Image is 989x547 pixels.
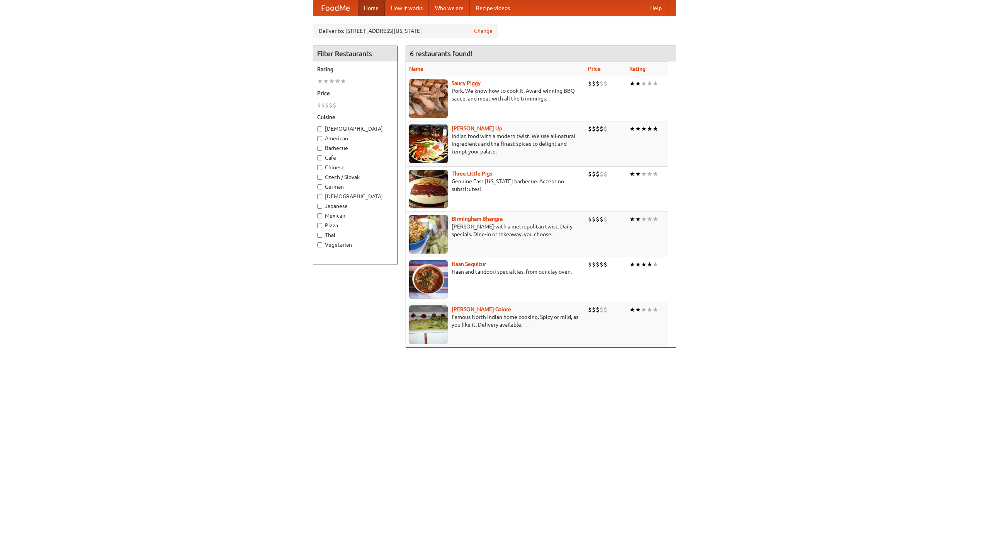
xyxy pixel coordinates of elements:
[600,305,603,314] li: $
[641,305,647,314] li: ★
[409,170,448,208] img: littlepigs.jpg
[317,135,394,142] label: American
[325,101,329,109] li: $
[317,89,394,97] h5: Price
[313,0,358,16] a: FoodMe
[317,194,322,199] input: [DEMOGRAPHIC_DATA]
[653,215,658,223] li: ★
[317,155,322,160] input: Cafe
[600,215,603,223] li: $
[409,177,582,193] p: Genuine East [US_STATE] barbecue. Accept no substitutes!
[452,306,511,312] a: [PERSON_NAME] Galore
[317,241,394,249] label: Vegetarian
[592,215,596,223] li: $
[596,260,600,269] li: $
[641,124,647,133] li: ★
[629,170,635,178] li: ★
[317,222,394,229] label: Pizza
[317,136,322,141] input: American
[647,215,653,223] li: ★
[644,0,668,16] a: Help
[317,65,394,73] h5: Rating
[429,0,470,16] a: Who we are
[409,215,448,254] img: bhangra.jpg
[409,124,448,163] img: curryup.jpg
[603,215,607,223] li: $
[452,261,486,267] a: Naan Sequitur
[653,305,658,314] li: ★
[317,231,394,239] label: Thai
[647,305,653,314] li: ★
[452,170,492,177] b: Three Little Pigs
[317,125,394,133] label: [DEMOGRAPHIC_DATA]
[629,79,635,88] li: ★
[588,260,592,269] li: $
[317,101,321,109] li: $
[629,66,646,72] a: Rating
[603,305,607,314] li: $
[317,212,394,220] label: Mexican
[317,213,322,218] input: Mexican
[335,77,340,85] li: ★
[635,79,641,88] li: ★
[653,79,658,88] li: ★
[358,0,385,16] a: Home
[588,170,592,178] li: $
[641,260,647,269] li: ★
[317,175,322,180] input: Czech / Slovak
[600,170,603,178] li: $
[323,77,329,85] li: ★
[317,164,394,171] label: Chinese
[641,79,647,88] li: ★
[596,170,600,178] li: $
[629,215,635,223] li: ★
[647,170,653,178] li: ★
[647,79,653,88] li: ★
[452,125,502,131] a: [PERSON_NAME] Up
[603,79,607,88] li: $
[317,146,322,151] input: Barbecue
[592,305,596,314] li: $
[588,79,592,88] li: $
[385,0,429,16] a: How it works
[317,183,394,191] label: German
[470,0,516,16] a: Recipe videos
[635,305,641,314] li: ★
[635,124,641,133] li: ★
[635,215,641,223] li: ★
[409,87,582,102] p: Pork. We know how to cook it. Award-winning BBQ sauce, and meat with all the trimmings.
[409,66,423,72] a: Name
[653,124,658,133] li: ★
[592,124,596,133] li: $
[317,202,394,210] label: Japanese
[329,101,333,109] li: $
[600,260,603,269] li: $
[317,173,394,181] label: Czech / Slovak
[647,260,653,269] li: ★
[313,46,398,61] h4: Filter Restaurants
[452,80,481,86] a: Saucy Piggy
[588,124,592,133] li: $
[641,170,647,178] li: ★
[641,215,647,223] li: ★
[317,113,394,121] h5: Cuisine
[317,193,394,200] label: [DEMOGRAPHIC_DATA]
[409,79,448,118] img: saucy.jpg
[317,233,322,238] input: Thai
[317,184,322,189] input: German
[329,77,335,85] li: ★
[317,223,322,228] input: Pizza
[635,260,641,269] li: ★
[629,124,635,133] li: ★
[600,124,603,133] li: $
[629,305,635,314] li: ★
[409,223,582,238] p: [PERSON_NAME] with a metropolitan twist. Daily specials. Dine-in or takeaway, you choose.
[409,260,448,299] img: naansequitur.jpg
[635,170,641,178] li: ★
[588,215,592,223] li: $
[317,154,394,162] label: Cafe
[596,79,600,88] li: $
[333,101,336,109] li: $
